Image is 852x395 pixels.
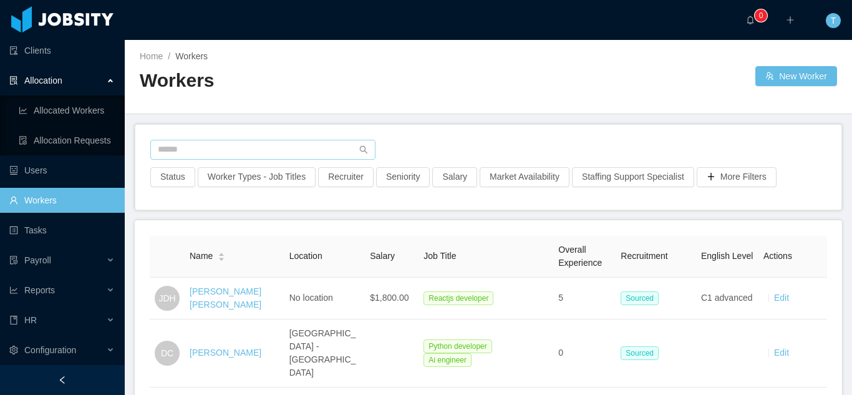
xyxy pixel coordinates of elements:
i: icon: caret-down [218,256,225,260]
a: icon: robotUsers [9,158,115,183]
span: Workers [175,51,208,61]
button: Staffing Support Specialist [572,167,694,187]
span: Overall Experience [558,245,602,268]
td: 0 [553,319,616,388]
button: icon: usergroup-addNew Worker [755,66,837,86]
button: Market Availability [480,167,569,187]
a: icon: profileTasks [9,218,115,243]
i: icon: bell [746,16,755,24]
span: $1,800.00 [370,293,409,303]
span: Location [289,251,322,261]
span: DC [161,341,173,366]
button: icon: plusMore Filters [697,167,777,187]
span: Configuration [24,345,76,355]
button: Recruiter [318,167,374,187]
a: icon: file-doneAllocation Requests [19,128,115,153]
a: Edit [774,293,789,303]
a: [PERSON_NAME] [PERSON_NAME] [190,286,261,310]
button: Salary [432,167,477,187]
span: Salary [370,251,395,261]
span: Allocation [24,76,62,85]
span: Payroll [24,255,51,265]
span: Recruitment [621,251,667,261]
span: Sourced [621,346,659,360]
span: / [168,51,170,61]
i: icon: setting [9,346,18,354]
td: 5 [553,278,616,319]
i: icon: search [359,145,368,154]
td: No location [284,278,365,319]
a: icon: line-chartAllocated Workers [19,98,115,123]
button: Worker Types - Job Titles [198,167,316,187]
i: icon: book [9,316,18,324]
i: icon: caret-up [218,251,225,255]
h2: Workers [140,68,488,94]
sup: 0 [755,9,767,22]
span: Ai engineer [424,353,472,367]
span: Actions [763,251,792,261]
i: icon: plus [786,16,795,24]
a: Edit [774,348,789,358]
i: icon: file-protect [9,256,18,265]
button: Status [150,167,195,187]
span: Job Title [424,251,456,261]
a: Home [140,51,163,61]
div: Sort [218,251,225,260]
span: Reactjs developer [424,291,493,305]
td: C1 advanced [696,278,758,319]
i: icon: line-chart [9,286,18,295]
button: Seniority [376,167,430,187]
span: T [831,13,836,28]
span: Reports [24,285,55,295]
i: icon: solution [9,76,18,85]
a: icon: auditClients [9,38,115,63]
span: Python developer [424,339,491,353]
span: HR [24,315,37,325]
span: JDH [158,286,175,311]
a: icon: userWorkers [9,188,115,213]
span: Sourced [621,291,659,305]
a: [PERSON_NAME] [190,348,261,358]
td: [GEOGRAPHIC_DATA] - [GEOGRAPHIC_DATA] [284,319,365,388]
span: Name [190,250,213,263]
span: English Level [701,251,753,261]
